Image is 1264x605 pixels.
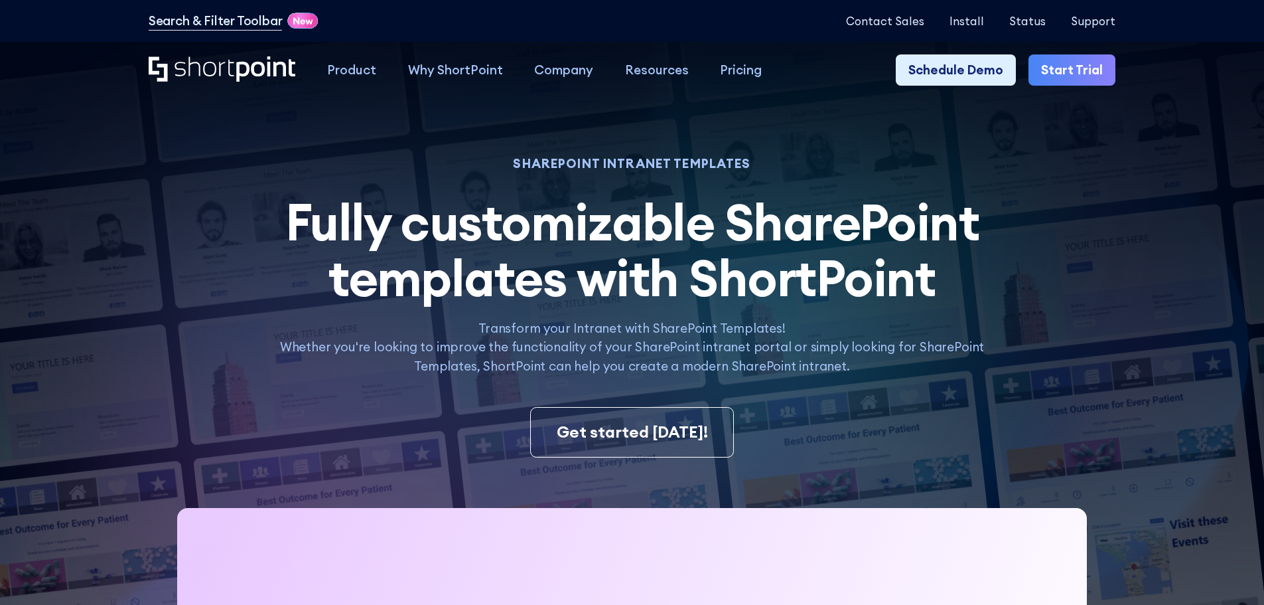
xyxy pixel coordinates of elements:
[846,15,924,27] a: Contact Sales
[408,60,503,80] div: Why ShortPoint
[625,60,689,80] div: Resources
[262,319,1001,376] p: Transform your Intranet with SharePoint Templates! Whether you're looking to improve the function...
[285,190,979,309] span: Fully customizable SharePoint templates with ShortPoint
[949,15,984,27] a: Install
[327,60,376,80] div: Product
[149,56,295,84] a: Home
[149,11,283,31] a: Search & Filter Toolbar
[534,60,593,80] div: Company
[557,420,708,444] div: Get started [DATE]!
[720,60,762,80] div: Pricing
[1198,541,1264,605] iframe: Chat Widget
[311,54,392,86] a: Product
[705,54,778,86] a: Pricing
[530,407,733,458] a: Get started [DATE]!
[262,158,1001,169] h1: SHAREPOINT INTRANET TEMPLATES
[609,54,705,86] a: Resources
[1071,15,1115,27] a: Support
[392,54,519,86] a: Why ShortPoint
[896,54,1016,86] a: Schedule Demo
[1009,15,1046,27] a: Status
[518,54,609,86] a: Company
[1028,54,1115,86] a: Start Trial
